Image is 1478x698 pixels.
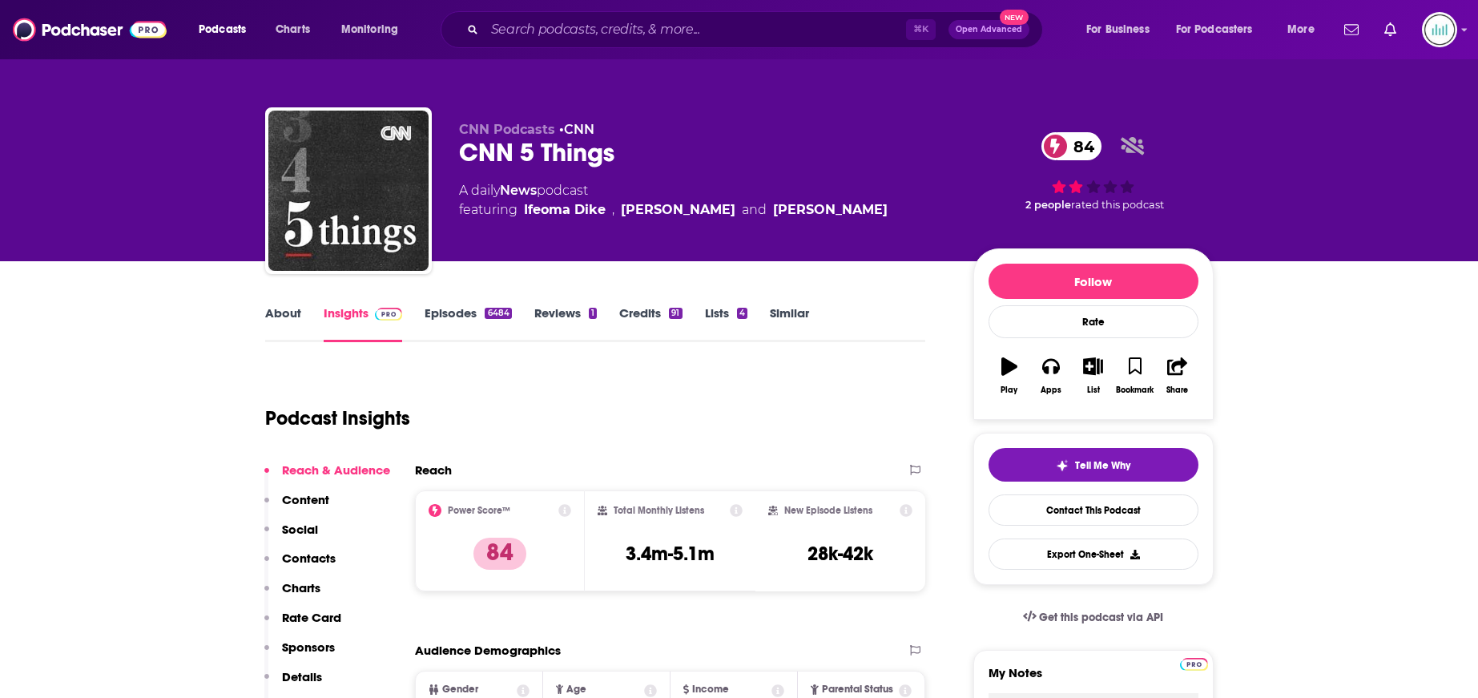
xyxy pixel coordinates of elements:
[265,17,320,42] a: Charts
[614,505,704,516] h2: Total Monthly Listens
[1116,385,1154,395] div: Bookmark
[1087,385,1100,395] div: List
[1422,12,1457,47] button: Show profile menu
[1030,347,1072,405] button: Apps
[989,347,1030,405] button: Play
[626,542,715,566] h3: 3.4m-5.1m
[459,122,555,137] span: CNN Podcasts
[330,17,419,42] button: open menu
[742,200,767,220] span: and
[282,522,318,537] p: Social
[770,305,809,342] a: Similar
[807,542,873,566] h3: 28k-42k
[989,539,1198,570] button: Export One-Sheet
[1039,611,1163,624] span: Get this podcast via API
[1041,132,1102,160] a: 84
[425,305,511,342] a: Episodes6484
[621,200,735,220] a: David Rind
[524,200,606,220] a: Ifeoma Dike
[1378,16,1403,43] a: Show notifications dropdown
[989,494,1198,526] a: Contact This Podcast
[264,610,341,639] button: Rate Card
[442,684,478,695] span: Gender
[415,643,561,658] h2: Audience Demographics
[559,122,594,137] span: •
[784,505,872,516] h2: New Episode Listens
[1287,18,1315,41] span: More
[1156,347,1198,405] button: Share
[1000,10,1029,25] span: New
[1180,656,1208,671] a: Pro website
[589,308,597,319] div: 1
[485,17,906,42] input: Search podcasts, credits, & more...
[1114,347,1156,405] button: Bookmark
[737,308,747,319] div: 4
[282,492,329,507] p: Content
[612,200,614,220] span: ,
[1176,18,1253,41] span: For Podcasters
[500,183,537,198] a: News
[822,684,893,695] span: Parental Status
[187,17,267,42] button: open menu
[1072,347,1114,405] button: List
[948,20,1029,39] button: Open AdvancedNew
[566,684,586,695] span: Age
[282,669,322,684] p: Details
[705,305,747,342] a: Lists4
[1056,459,1069,472] img: tell me why sparkle
[989,264,1198,299] button: Follow
[264,639,335,669] button: Sponsors
[773,200,888,220] a: [PERSON_NAME]
[564,122,594,137] a: CNN
[13,14,167,45] img: Podchaser - Follow, Share and Rate Podcasts
[619,305,682,342] a: Credits91
[264,522,318,551] button: Social
[669,308,682,319] div: 91
[264,580,320,610] button: Charts
[473,538,526,570] p: 84
[264,492,329,522] button: Content
[415,462,452,478] h2: Reach
[1025,199,1071,211] span: 2 people
[282,639,335,655] p: Sponsors
[375,308,403,321] img: Podchaser Pro
[324,305,403,342] a: InsightsPodchaser Pro
[1086,18,1150,41] span: For Business
[956,26,1022,34] span: Open Advanced
[341,18,398,41] span: Monitoring
[1422,12,1457,47] span: Logged in as podglomerate
[1166,385,1188,395] div: Share
[1180,658,1208,671] img: Podchaser Pro
[282,580,320,595] p: Charts
[265,406,410,430] h1: Podcast Insights
[989,305,1198,338] div: Rate
[459,200,888,220] span: featuring
[1075,459,1130,472] span: Tell Me Why
[1422,12,1457,47] img: User Profile
[485,308,511,319] div: 6484
[268,111,429,271] img: CNN 5 Things
[1166,17,1276,42] button: open menu
[989,665,1198,693] label: My Notes
[692,684,729,695] span: Income
[1338,16,1365,43] a: Show notifications dropdown
[1276,17,1335,42] button: open menu
[282,610,341,625] p: Rate Card
[199,18,246,41] span: Podcasts
[1041,385,1061,395] div: Apps
[1071,199,1164,211] span: rated this podcast
[448,505,510,516] h2: Power Score™
[1010,598,1177,637] a: Get this podcast via API
[906,19,936,40] span: ⌘ K
[459,181,888,220] div: A daily podcast
[989,448,1198,482] button: tell me why sparkleTell Me Why
[282,551,336,566] p: Contacts
[1075,17,1170,42] button: open menu
[973,122,1214,221] div: 84 2 peoplerated this podcast
[276,18,310,41] span: Charts
[264,462,390,492] button: Reach & Audience
[1001,385,1017,395] div: Play
[282,462,390,478] p: Reach & Audience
